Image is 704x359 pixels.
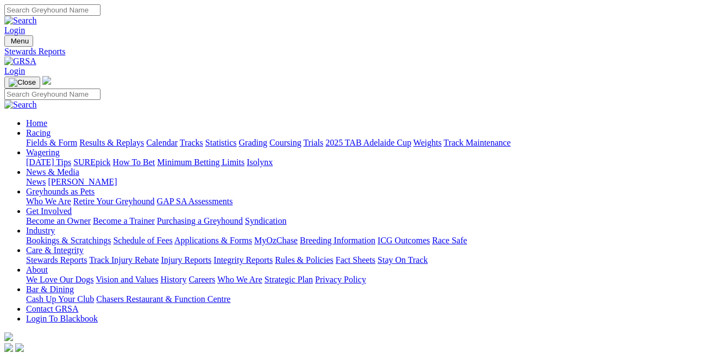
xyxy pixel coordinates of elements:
[26,255,700,265] div: Care & Integrity
[161,255,211,264] a: Injury Reports
[4,66,25,75] a: Login
[26,294,700,304] div: Bar & Dining
[300,236,375,245] a: Breeding Information
[239,138,267,147] a: Grading
[113,236,172,245] a: Schedule of Fees
[26,197,700,206] div: Greyhounds as Pets
[444,138,511,147] a: Track Maintenance
[26,226,55,235] a: Industry
[9,78,36,87] img: Close
[26,245,84,255] a: Care & Integrity
[265,275,313,284] a: Strategic Plan
[4,35,33,47] button: Toggle navigation
[378,236,430,245] a: ICG Outcomes
[26,206,72,216] a: Get Involved
[336,255,375,264] a: Fact Sheets
[4,332,13,341] img: logo-grsa-white.png
[26,158,71,167] a: [DATE] Tips
[96,294,230,304] a: Chasers Restaurant & Function Centre
[26,216,91,225] a: Become an Owner
[205,138,237,147] a: Statistics
[26,128,51,137] a: Racing
[26,216,700,226] div: Get Involved
[93,216,155,225] a: Become a Trainer
[26,275,93,284] a: We Love Our Dogs
[89,255,159,264] a: Track Injury Rebate
[315,275,366,284] a: Privacy Policy
[26,265,48,274] a: About
[79,138,144,147] a: Results & Replays
[48,177,117,186] a: [PERSON_NAME]
[26,285,74,294] a: Bar & Dining
[26,255,87,264] a: Stewards Reports
[378,255,428,264] a: Stay On Track
[26,118,47,128] a: Home
[26,138,700,148] div: Racing
[4,343,13,352] img: facebook.svg
[157,158,244,167] a: Minimum Betting Limits
[180,138,203,147] a: Tracks
[73,158,110,167] a: SUREpick
[73,197,155,206] a: Retire Your Greyhound
[26,158,700,167] div: Wagering
[26,197,71,206] a: Who We Are
[157,197,233,206] a: GAP SA Assessments
[26,314,98,323] a: Login To Blackbook
[188,275,215,284] a: Careers
[26,236,111,245] a: Bookings & Scratchings
[113,158,155,167] a: How To Bet
[15,343,24,352] img: twitter.svg
[325,138,411,147] a: 2025 TAB Adelaide Cup
[275,255,334,264] a: Rules & Policies
[245,216,286,225] a: Syndication
[146,138,178,147] a: Calendar
[26,187,95,196] a: Greyhounds as Pets
[26,294,94,304] a: Cash Up Your Club
[26,167,79,177] a: News & Media
[160,275,186,284] a: History
[96,275,158,284] a: Vision and Values
[4,4,100,16] input: Search
[4,89,100,100] input: Search
[432,236,467,245] a: Race Safe
[26,304,78,313] a: Contact GRSA
[4,47,700,56] a: Stewards Reports
[413,138,442,147] a: Weights
[247,158,273,167] a: Isolynx
[157,216,243,225] a: Purchasing a Greyhound
[254,236,298,245] a: MyOzChase
[213,255,273,264] a: Integrity Reports
[26,138,77,147] a: Fields & Form
[217,275,262,284] a: Who We Are
[11,37,29,45] span: Menu
[26,177,46,186] a: News
[303,138,323,147] a: Trials
[4,26,25,35] a: Login
[26,236,700,245] div: Industry
[26,275,700,285] div: About
[4,56,36,66] img: GRSA
[4,77,40,89] button: Toggle navigation
[4,16,37,26] img: Search
[42,76,51,85] img: logo-grsa-white.png
[26,148,60,157] a: Wagering
[4,100,37,110] img: Search
[269,138,301,147] a: Coursing
[26,177,700,187] div: News & Media
[174,236,252,245] a: Applications & Forms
